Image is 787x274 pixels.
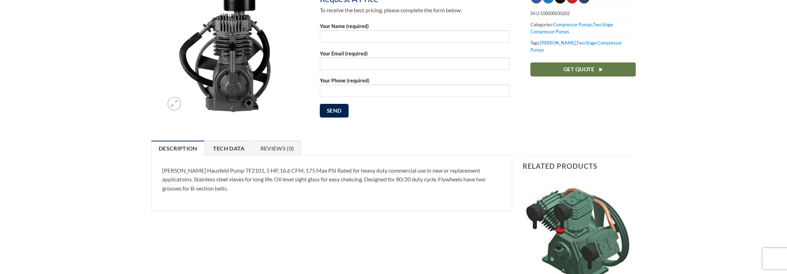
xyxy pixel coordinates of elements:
[530,62,636,76] a: Get Quote
[206,141,252,155] a: Tech Data
[320,22,509,47] label: Your Name (required)
[151,141,205,155] a: Description
[530,37,636,55] span: Tags: ,
[530,40,622,53] a: Two Stage Compressor Pumps
[320,22,509,123] form: Contact form
[320,76,509,102] label: Your Phone (required)
[540,40,576,46] a: [PERSON_NAME]
[320,104,349,118] input: Send
[320,49,509,75] label: Your Email (required)
[530,19,636,37] span: Categories: ,
[162,166,501,193] p: [PERSON_NAME] Hausfeld Pump TF2101, 5 HP, 16.6 CFM, 175 Max PSI Rated for heavy duty commercial u...
[530,8,636,19] span: SKU:
[540,11,570,16] span: 100000030202
[320,58,509,70] input: Your Email (required)
[253,141,302,155] a: Reviews (0)
[563,65,594,74] span: Get Quote
[320,30,509,42] input: Your Name (required)
[523,156,636,175] h3: Related products
[320,6,509,15] p: To receive the best pricing, please complete the form below:
[553,22,592,27] a: Compressor Pumps
[167,97,181,111] a: Zoom
[320,85,509,97] input: Your Phone (required)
